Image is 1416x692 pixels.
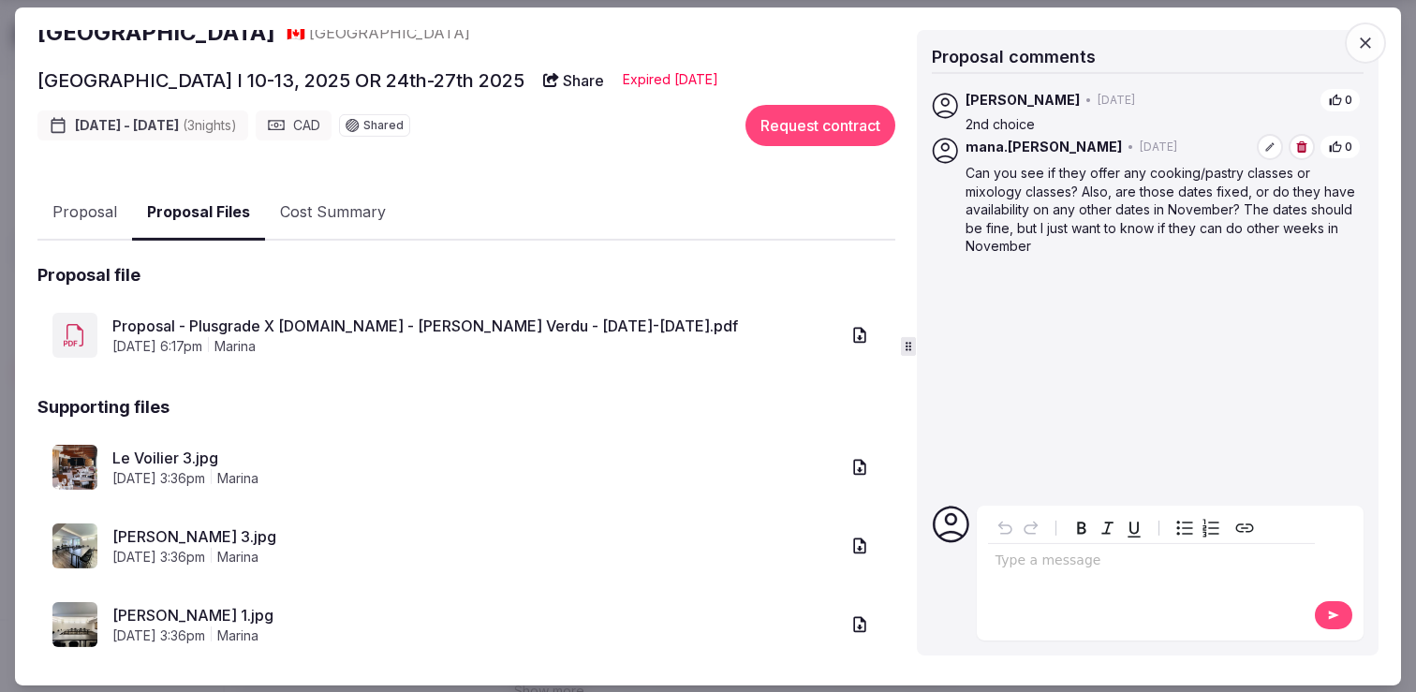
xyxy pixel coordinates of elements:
div: Expire d [DATE] [623,70,718,89]
button: Create link [1232,515,1258,541]
span: ( 3 night s ) [183,117,237,133]
button: Cost Summary [265,185,401,240]
button: Italic [1095,515,1121,541]
span: marina [217,469,258,488]
img: Le Voilier 3.jpg [52,445,97,490]
span: • [1085,93,1092,109]
button: Share [532,64,615,97]
button: Proposal [37,185,132,240]
span: 0 [1345,140,1352,155]
button: Underline [1121,515,1147,541]
div: CAD [256,110,332,140]
div: toggle group [1172,515,1224,541]
span: Proposal comments [932,46,1096,66]
img: Grenier 1.jpg [52,602,97,647]
span: [DATE] 3:36pm [112,469,205,488]
span: [DATE] 3:36pm [112,548,205,567]
button: Bulleted list [1172,515,1198,541]
span: [DATE] [1140,140,1177,155]
button: Bold [1069,515,1095,541]
span: [GEOGRAPHIC_DATA] [309,22,470,43]
button: 🇨🇦 [287,22,305,43]
span: marina [217,548,258,567]
button: Numbered list [1198,515,1224,541]
span: [DATE] 3:36pm [112,626,205,645]
p: 2nd choice [966,115,1360,134]
a: [GEOGRAPHIC_DATA] [37,17,275,49]
span: 🇨🇦 [287,23,305,42]
span: marina [214,337,256,356]
button: 0 [1320,89,1360,112]
span: marina [217,626,258,645]
a: [PERSON_NAME] 3.jpg [112,525,839,548]
button: 0 [1320,136,1360,159]
span: • [1128,140,1134,155]
p: Can you see if they offer any cooking/pastry classes or mixology classes? Also, are those dates f... [966,164,1360,256]
h2: Supporting files [37,395,170,419]
span: [DATE] [1098,93,1135,109]
a: [PERSON_NAME] 1.jpg [112,604,839,626]
h2: [GEOGRAPHIC_DATA] I 10-13, 2025 OR 24th-27th 2025 [37,67,524,94]
div: editable markdown [988,544,1315,582]
img: Grenier 3.jpg [52,523,97,568]
a: Le Voilier 3.jpg [112,447,839,469]
span: [DATE] - [DATE] [75,116,237,135]
button: Proposal Files [132,185,265,241]
span: 0 [1345,93,1352,109]
span: Shared [363,120,404,131]
span: [DATE] 6:17pm [112,337,202,356]
button: Request contract [745,105,895,146]
span: [PERSON_NAME] [966,91,1080,110]
a: Proposal - Plusgrade X [DOMAIN_NAME] - [PERSON_NAME] Verdu - [DATE]-[DATE].pdf [112,315,839,337]
h2: Proposal file [37,263,140,287]
span: mana.[PERSON_NAME] [966,138,1122,156]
